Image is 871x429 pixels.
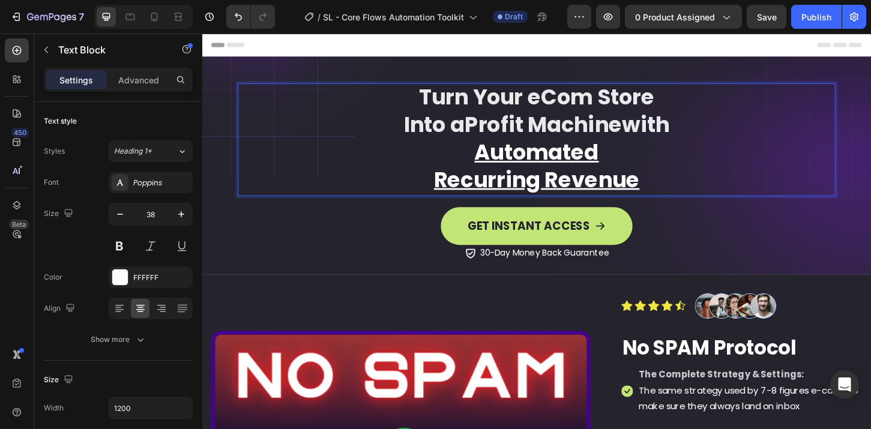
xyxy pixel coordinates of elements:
div: Font [44,177,59,188]
div: Color [44,272,62,283]
div: FFFFFF [133,272,190,283]
p: 7 [79,10,84,24]
p: Settings [59,74,93,86]
button: Save [747,5,786,29]
iframe: Design area [202,34,871,429]
div: Poppins [133,178,190,188]
p: Text Block [58,43,160,57]
span: Save [757,12,777,22]
u: Recurring Revenue [250,141,471,173]
span: / [318,11,321,23]
div: Text style [44,116,77,127]
div: Undo/Redo [226,5,275,29]
div: Beta [9,220,29,229]
strong: The Complete Strategy & Settings: [470,360,648,374]
div: 450 [11,128,29,137]
img: gempages_572965182523835508-91e11882-c558-42be-8be6-31fee7ddb637.webp [526,272,627,314]
div: Width [44,403,64,413]
div: Rich Text Editor. Editing area: main [38,53,682,175]
span: 0 product assigned [635,11,715,23]
button: 0 product assigned [625,5,742,29]
div: Size [44,372,76,388]
button: <p>GET INSTANT ACCESS</p> [257,187,463,227]
div: Show more [91,334,146,346]
button: Publish [791,5,842,29]
span: Draft [505,11,523,22]
span: SL - Core Flows Automation Toolkit [323,11,464,23]
span: Heading 1* [114,146,152,157]
button: 7 [5,5,89,29]
div: Publish [801,11,831,23]
div: Open Intercom Messenger [830,370,859,399]
input: Auto [109,397,192,419]
p: GET INSTANT ACCESS [286,196,418,218]
p: Into a with [48,83,672,112]
span: Profit Machine [283,82,452,113]
button: Heading 1* [109,140,193,162]
p: Advanced [118,74,159,86]
button: Show more [44,329,193,350]
div: Styles [44,146,65,157]
h2: No SPAM Protocol [451,323,711,353]
p: Turn Your eCom Store [48,53,672,83]
div: Size [44,206,76,222]
u: Automated [294,112,427,143]
span: The same strategy used by 7-8 figures e-coms to make sure they always land on inbox [470,377,706,409]
div: Align [44,301,77,317]
span: 30-Day Money Back Guarantee [300,229,439,242]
